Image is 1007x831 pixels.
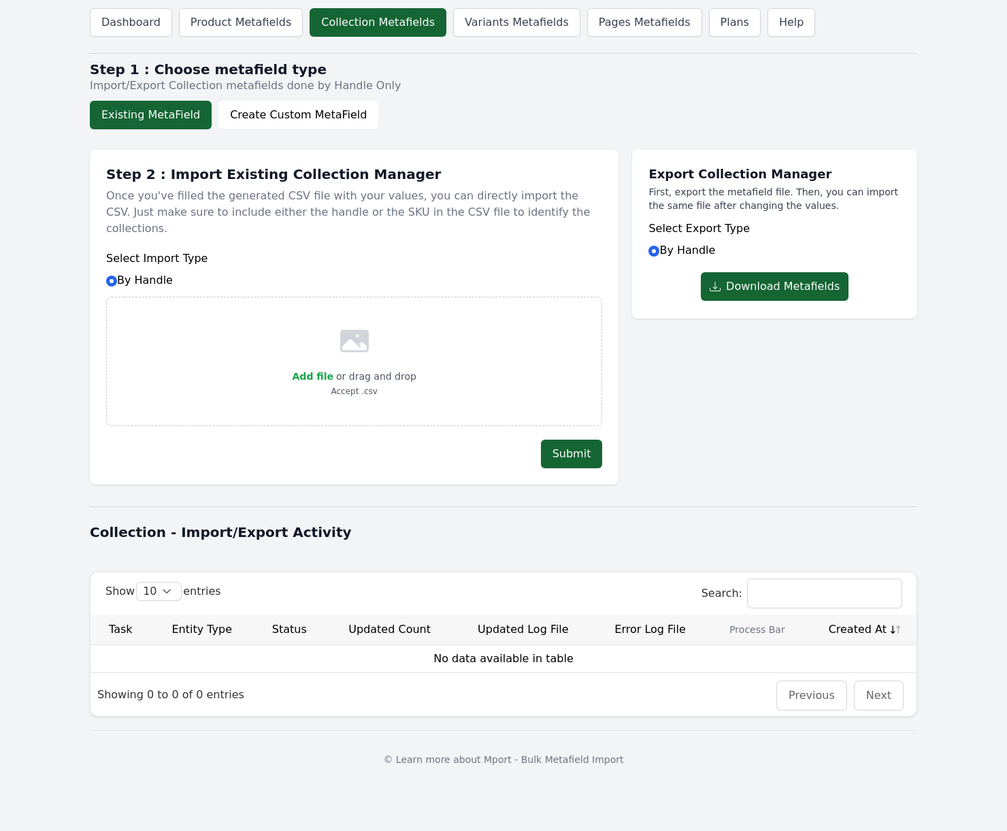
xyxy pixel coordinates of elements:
[293,371,333,382] span: Add file
[648,221,901,237] h6: Select Export Type
[701,587,902,600] label: Search:
[310,8,446,37] a: Collection Metafields
[218,101,378,129] button: Create Custom MetaField
[789,689,835,702] a: Previous
[137,583,181,600] select: Showentries
[106,250,602,289] div: By Handle
[179,8,303,37] a: Product Metafields
[701,272,848,301] button: Download Metafields
[106,250,602,267] h6: Select Import Type
[333,368,416,385] p: or drag and drop
[648,166,901,182] h1: Export Collection Manager
[106,166,602,182] h1: Step 2 : Import Existing Collection Manager
[90,78,917,94] p: Import/Export Collection metafields done by Handle Only
[90,101,212,129] button: Existing MetaField
[807,615,917,645] th: Created At: activate to sort column ascending
[748,579,902,608] input: Search:
[293,385,416,398] p: Accept .csv
[541,440,603,468] button: Submit
[866,689,891,702] a: Next
[767,8,815,37] a: Help
[453,8,580,37] a: Variants Metafields
[90,645,917,672] td: No data available in table
[648,221,901,259] div: By Handle
[90,677,251,712] div: Showing 0 to 0 of 0 entries
[709,8,761,37] a: Plans
[90,523,917,542] h1: Collection - Import/Export Activity
[648,185,901,212] p: First, export the metafield file. Then, you can import the same file after changing the values.
[383,754,480,765] span: © Learn more about
[90,8,172,37] a: Dashboard
[106,182,602,242] p: Once you've filled the generated CSV file with your values, you can directly import the CSV. Just...
[484,754,624,765] a: Mport - Bulk Metafield Import
[105,585,221,598] label: Show entries
[90,61,917,78] h2: Step 1 : Choose metafield type
[587,8,702,37] a: Pages Metafields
